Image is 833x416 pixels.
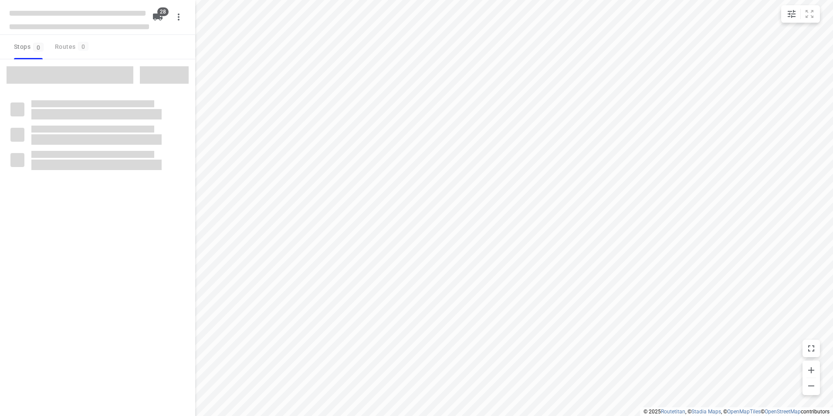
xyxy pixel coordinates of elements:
[643,409,830,415] li: © 2025 , © , © © contributors
[691,409,721,415] a: Stadia Maps
[727,409,761,415] a: OpenMapTiles
[781,5,820,23] div: small contained button group
[783,5,800,23] button: Map settings
[765,409,801,415] a: OpenStreetMap
[661,409,685,415] a: Routetitan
